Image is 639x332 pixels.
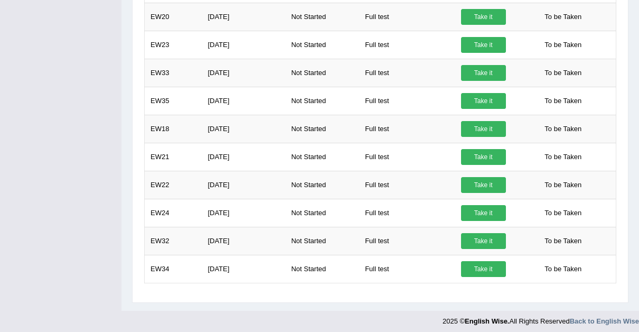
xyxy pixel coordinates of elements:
[539,233,587,249] span: To be Taken
[359,3,455,31] td: Full test
[202,115,285,143] td: [DATE]
[461,9,506,25] a: Take it
[202,3,285,31] td: [DATE]
[145,143,202,171] td: EW21
[461,65,506,81] a: Take it
[539,205,587,221] span: To be Taken
[202,31,285,59] td: [DATE]
[461,261,506,277] a: Take it
[461,177,506,193] a: Take it
[359,31,455,59] td: Full test
[359,171,455,199] td: Full test
[145,255,202,283] td: EW34
[285,199,359,227] td: Not Started
[359,255,455,283] td: Full test
[539,65,587,81] span: To be Taken
[461,233,506,249] a: Take it
[145,31,202,59] td: EW23
[443,311,639,326] div: 2025 © All Rights Reserved
[202,59,285,87] td: [DATE]
[202,227,285,255] td: [DATE]
[145,171,202,199] td: EW22
[202,199,285,227] td: [DATE]
[285,143,359,171] td: Not Started
[285,59,359,87] td: Not Started
[461,149,506,165] a: Take it
[145,59,202,87] td: EW33
[359,87,455,115] td: Full test
[461,37,506,53] a: Take it
[202,171,285,199] td: [DATE]
[539,261,587,277] span: To be Taken
[461,93,506,109] a: Take it
[285,31,359,59] td: Not Started
[145,87,202,115] td: EW35
[202,87,285,115] td: [DATE]
[461,205,506,221] a: Take it
[539,93,587,109] span: To be Taken
[145,115,202,143] td: EW18
[285,255,359,283] td: Not Started
[285,87,359,115] td: Not Started
[539,37,587,53] span: To be Taken
[359,227,455,255] td: Full test
[359,143,455,171] td: Full test
[285,3,359,31] td: Not Started
[202,143,285,171] td: [DATE]
[570,317,639,325] a: Back to English Wise
[461,121,506,137] a: Take it
[359,59,455,87] td: Full test
[145,227,202,255] td: EW32
[145,199,202,227] td: EW24
[202,255,285,283] td: [DATE]
[465,317,509,325] strong: English Wise.
[539,9,587,25] span: To be Taken
[359,199,455,227] td: Full test
[145,3,202,31] td: EW20
[285,227,359,255] td: Not Started
[539,177,587,193] span: To be Taken
[285,171,359,199] td: Not Started
[285,115,359,143] td: Not Started
[359,115,455,143] td: Full test
[539,149,587,165] span: To be Taken
[539,121,587,137] span: To be Taken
